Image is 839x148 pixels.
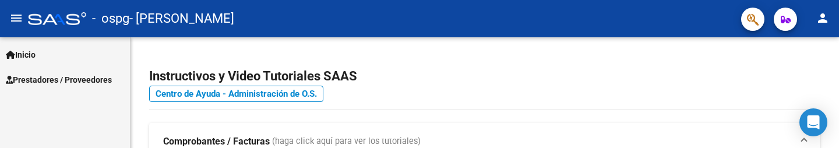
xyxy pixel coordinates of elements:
[799,108,827,136] div: Open Intercom Messenger
[816,11,830,25] mat-icon: person
[149,65,820,87] h2: Instructivos y Video Tutoriales SAAS
[149,86,323,102] a: Centro de Ayuda - Administración de O.S.
[92,6,129,31] span: - ospg
[6,73,112,86] span: Prestadores / Proveedores
[9,11,23,25] mat-icon: menu
[272,135,421,148] span: (haga click aquí para ver los tutoriales)
[6,48,36,61] span: Inicio
[129,6,234,31] span: - [PERSON_NAME]
[163,135,270,148] strong: Comprobantes / Facturas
